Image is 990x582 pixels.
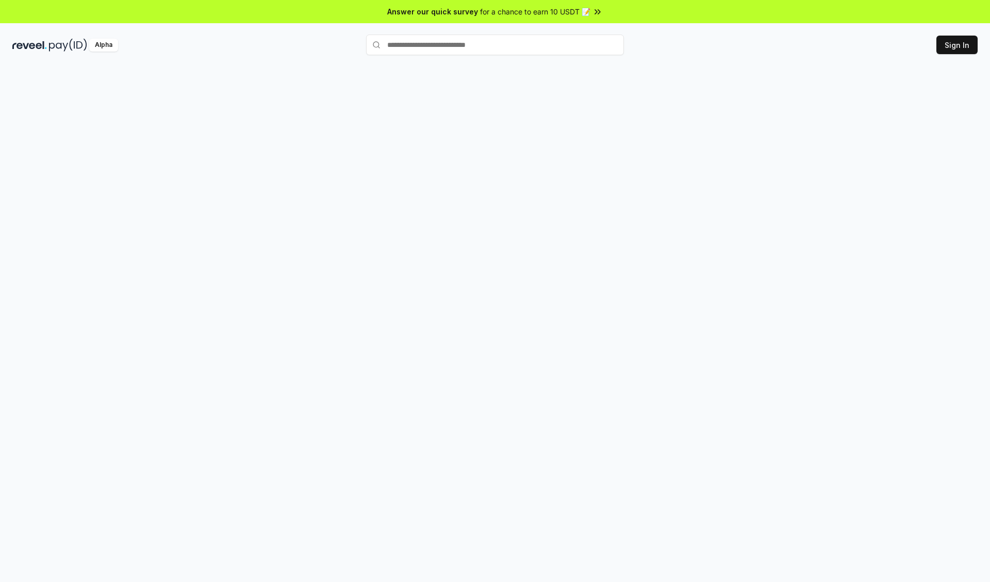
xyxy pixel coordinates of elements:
img: reveel_dark [12,39,47,52]
span: Answer our quick survey [387,6,478,17]
span: for a chance to earn 10 USDT 📝 [480,6,590,17]
img: pay_id [49,39,87,52]
button: Sign In [936,36,978,54]
div: Alpha [89,39,118,52]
